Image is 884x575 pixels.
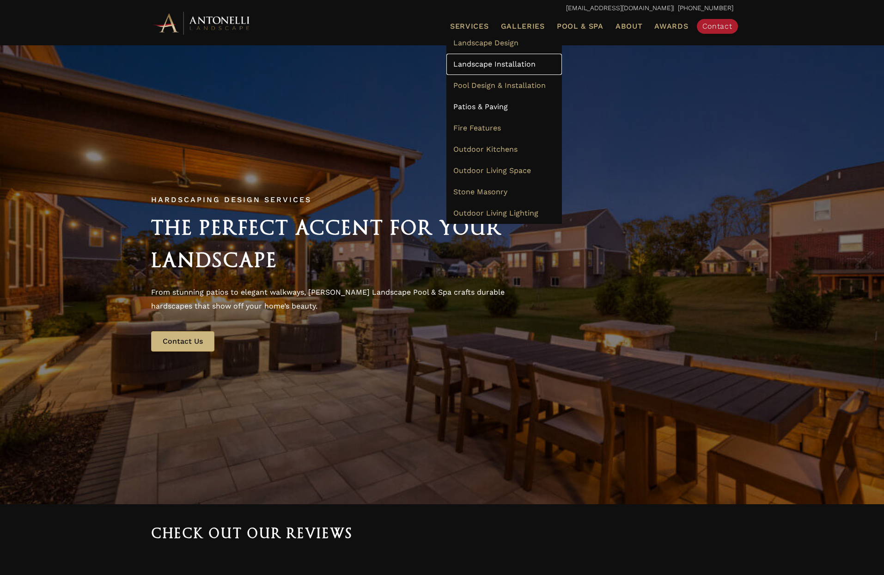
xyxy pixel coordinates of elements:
[151,195,311,204] span: Hardscaping Design Services
[163,337,203,346] span: Contact Us
[501,22,545,31] span: Galleries
[453,209,538,217] span: Outdoor Living Lighting
[453,60,536,68] span: Landscape Installation
[446,96,562,117] a: Patios & Paving
[151,331,214,352] a: Contact Us
[446,75,562,96] a: Pool Design & Installation
[453,102,508,111] span: Patios & Paving
[557,22,604,31] span: Pool & Spa
[453,124,501,132] span: Fire Features
[453,145,518,154] span: Outdoor Kitchens
[453,166,531,175] span: Outdoor Living Space
[151,526,353,541] span: Check out our reviews
[446,203,562,224] a: Outdoor Living Lighting
[497,20,549,32] a: Galleries
[151,10,253,36] img: Antonelli Horizontal Logo
[702,22,732,31] span: Contact
[151,216,502,272] span: The Perfect Accent for Your Landscape
[446,20,493,32] a: Services
[566,4,673,12] a: [EMAIL_ADDRESS][DOMAIN_NAME]
[553,20,607,32] a: Pool & Spa
[453,38,518,47] span: Landscape Design
[651,20,692,32] a: Awards
[450,23,489,30] span: Services
[446,117,562,139] a: Fire Features
[446,181,562,203] a: Stone Masonry
[446,54,562,75] a: Landscape Installation
[446,32,562,54] a: Landscape Design
[654,22,688,31] span: Awards
[616,23,643,30] span: About
[697,19,738,34] a: Contact
[446,139,562,160] a: Outdoor Kitchens
[612,20,646,32] a: About
[151,2,733,14] p: | [PHONE_NUMBER]
[453,187,507,196] span: Stone Masonry
[453,81,546,90] span: Pool Design & Installation
[151,288,505,310] span: From stunning patios to elegant walkways, [PERSON_NAME] Landscape Pool & Spa crafts durable hards...
[446,160,562,181] a: Outdoor Living Space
